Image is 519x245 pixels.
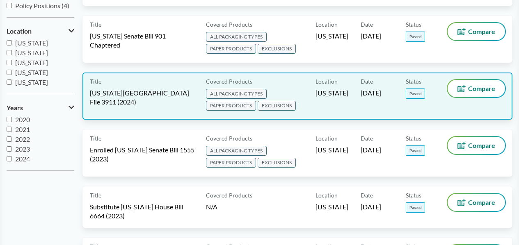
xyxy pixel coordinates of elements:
span: Title [90,191,101,200]
span: [US_STATE] [15,78,48,86]
span: PAPER PRODUCTS [206,101,256,111]
span: PAPER PRODUCTS [206,158,256,168]
span: PAPER PRODUCTS [206,44,256,54]
span: [DATE] [361,202,381,211]
input: 2021 [7,127,12,132]
span: Title [90,134,101,143]
input: [US_STATE] [7,60,12,65]
span: Passed [406,32,425,42]
span: Status [406,191,421,200]
span: EXCLUSIONS [258,44,296,54]
span: EXCLUSIONS [258,158,296,168]
span: Title [90,77,101,86]
span: [DATE] [361,88,381,98]
span: Substitute [US_STATE] House Bill 6664 (2023) [90,202,196,220]
button: Location [7,24,74,38]
span: [US_STATE] [15,39,48,47]
span: 2023 [15,145,30,153]
button: Compare [448,137,505,154]
span: Passed [406,88,425,99]
span: Years [7,104,23,111]
button: Compare [448,23,505,40]
span: Status [406,134,421,143]
input: [US_STATE] [7,40,12,45]
span: Date [361,191,373,200]
span: Date [361,77,373,86]
span: Location [316,191,338,200]
button: Compare [448,80,505,97]
span: [US_STATE] [15,59,48,66]
span: [US_STATE] [15,68,48,76]
span: Compare [468,85,495,92]
button: Compare [448,194,505,211]
span: Location [316,20,338,29]
span: Date [361,20,373,29]
span: [DATE] [361,145,381,154]
span: [US_STATE] [15,49,48,57]
span: Covered Products [206,191,252,200]
input: 2020 [7,117,12,122]
span: 2020 [15,116,30,123]
button: Years [7,101,74,115]
span: Location [316,77,338,86]
span: Covered Products [206,77,252,86]
span: Date [361,134,373,143]
input: 2023 [7,146,12,152]
input: Policy Positions (4) [7,3,12,8]
span: ALL PACKAGING TYPES [206,32,267,42]
input: [US_STATE] [7,79,12,85]
span: 2021 [15,125,30,133]
span: Passed [406,145,425,156]
input: 2022 [7,136,12,142]
span: Policy Positions (4) [15,2,69,9]
span: Compare [468,142,495,149]
span: [US_STATE][GEOGRAPHIC_DATA] File 3911 (2024) [90,88,196,107]
span: [US_STATE] [316,32,348,41]
span: Covered Products [206,134,252,143]
span: 2022 [15,135,30,143]
span: Compare [468,28,495,35]
span: Location [316,134,338,143]
input: 2024 [7,156,12,161]
span: Title [90,20,101,29]
span: [US_STATE] [316,202,348,211]
span: Location [7,27,32,35]
span: 2024 [15,155,30,163]
span: N/A [206,203,217,211]
span: ALL PACKAGING TYPES [206,146,267,156]
span: EXCLUSIONS [258,101,296,111]
span: Compare [468,199,495,206]
span: Status [406,20,421,29]
input: [US_STATE] [7,70,12,75]
span: [US_STATE] [316,145,348,154]
span: [US_STATE] Senate Bill 901 Chaptered [90,32,196,50]
span: Covered Products [206,20,252,29]
span: [DATE] [361,32,381,41]
span: [US_STATE] [316,88,348,98]
input: [US_STATE] [7,50,12,55]
span: ALL PACKAGING TYPES [206,89,267,99]
span: Enrolled [US_STATE] Senate Bill 1555 (2023) [90,145,196,163]
span: Passed [406,202,425,213]
span: Status [406,77,421,86]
